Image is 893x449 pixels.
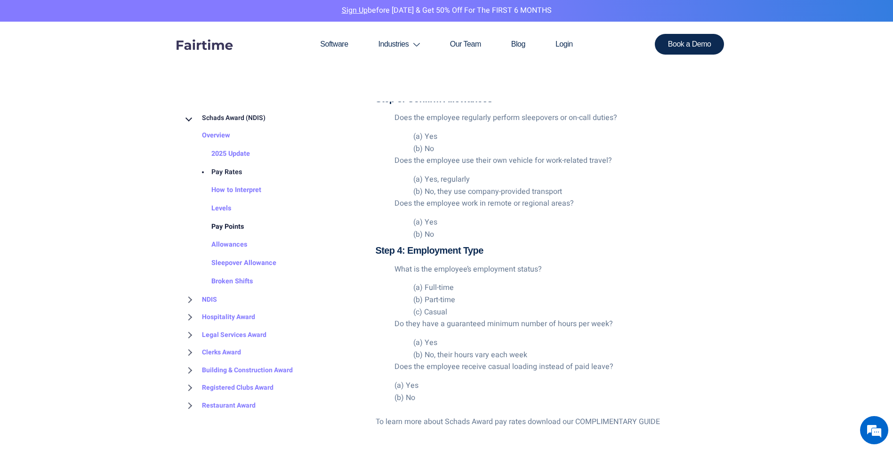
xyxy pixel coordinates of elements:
div: Chat with us now [49,53,158,65]
a: Login [540,22,588,67]
nav: BROWSE TOPICS [183,109,362,414]
li: (b) No, their hours vary each week [413,349,710,361]
p: Does the employee use their own vehicle for work-related travel? [394,155,710,167]
li: (b) Part-time [413,294,710,306]
a: Restaurant Award [183,397,256,415]
li: (a) Yes [394,380,710,392]
span: We're online! [55,119,130,214]
p: before [DATE] & Get 50% Off for the FIRST 6 MONTHS [7,5,886,17]
li: (b) No, they use company-provided transport [413,186,710,198]
a: Hospitality Award [183,308,255,326]
a: Building & Construction Award [183,361,293,379]
p: What is the employee’s employment status? [394,264,710,276]
a: Pay Points [193,218,244,236]
textarea: Type your message and hit 'Enter' [5,257,179,290]
p: Does the employee regularly perform sleepovers or on-call duties? [394,112,710,124]
li: (a) Yes [413,337,710,349]
li: (a) Full-time [413,282,710,294]
a: Levels [193,200,231,218]
a: How to Interpret [193,182,261,200]
a: 2025 Update [193,145,250,163]
a: Software [305,22,363,67]
p: Does the employee receive casual loading instead of paid leave? [394,361,710,373]
a: Clerks Award [183,344,241,361]
a: Legal Services Award [183,326,266,344]
span: Book a Demo [668,40,711,48]
li: (a) Yes [413,131,710,143]
div: To learn more about Schads Award pay rates download our COMPLIMENTARY GUIDE [376,416,710,428]
a: Schads Award (NDIS) [183,109,265,127]
p: Does the employee work in remote or regional areas? [394,198,710,210]
p: Do they have a guaranteed minimum number of hours per week? [394,318,710,330]
a: Registered Clubs Award [183,379,274,397]
a: Blog [496,22,540,67]
li: (c) Casual [413,306,710,319]
strong: Step 4: Employment Type [376,245,483,256]
li: (a) Yes, regularly [413,174,710,186]
div: BROWSE TOPICS [183,89,362,414]
strong: Step 3: Confirm Allowances [376,94,492,104]
a: Pay Rates [193,163,242,182]
a: Broken Shifts [193,273,253,291]
li: (b) No [413,229,710,241]
a: Our Team [435,22,496,67]
li: (b) No [394,392,710,404]
a: Industries [363,22,435,67]
li: (a) Yes [413,216,710,229]
div: Minimize live chat window [154,5,177,27]
a: Book a Demo [655,34,724,55]
a: Overview [183,127,230,145]
li: (b) No [413,143,710,155]
a: Sleepover Allowance [193,255,276,273]
a: Sign Up [342,5,368,16]
a: Allowances [193,236,247,255]
a: NDIS [183,291,217,309]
